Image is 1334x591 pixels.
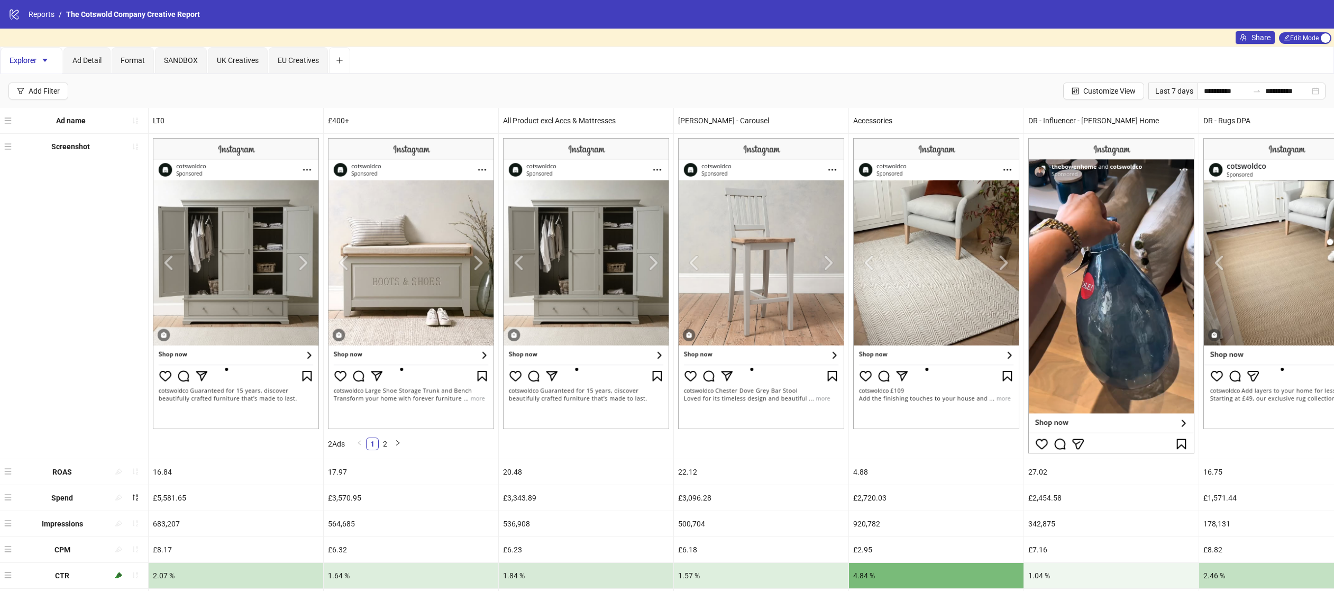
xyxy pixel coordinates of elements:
li: 2 [379,438,391,450]
span: UK Creatives [217,56,259,65]
b: Screenshot [51,142,90,151]
span: menu [4,571,12,579]
span: menu [4,468,12,475]
span: SANDBOX [164,56,198,65]
div: Accessories [849,108,1024,133]
span: highlight [115,494,122,501]
a: 1 [367,438,378,450]
span: swap-right [1253,87,1261,95]
a: 2 [379,438,391,450]
span: usergroup-add [1240,34,1247,41]
div: £400+ [324,108,498,133]
div: £7.16 [1024,537,1199,562]
span: Share [1251,33,1271,42]
img: Screenshot 6288612998494 [503,138,669,429]
b: Ad name [56,116,86,125]
b: ROAS [52,468,72,476]
span: menu [4,143,12,150]
span: 2 Ads [328,440,345,448]
b: CPM [54,545,70,554]
div: [PERSON_NAME] - Carousel [674,108,848,133]
button: right [391,438,404,450]
span: Ad Detail [72,56,102,65]
button: Add tab [329,47,350,74]
div: menu [4,541,14,558]
button: Share [1236,31,1275,44]
div: 4.88 [849,459,1024,485]
span: menu [4,494,12,501]
div: £3,343.89 [499,485,673,511]
div: £6.32 [324,537,498,562]
div: 1.64 % [324,563,498,588]
div: 1.57 % [674,563,848,588]
div: Add Filter [29,87,60,95]
div: 500,704 [674,511,848,537]
b: CTR [55,571,69,580]
div: 17.97 [324,459,498,485]
div: All Product excl Accs & Mattresses [499,108,673,133]
span: menu [4,117,12,124]
span: highlight [115,571,122,579]
div: £2,454.58 [1024,485,1199,511]
li: 1 [366,438,379,450]
span: The Cotswold Company Creative Report [66,10,200,19]
div: £3,096.28 [674,485,848,511]
span: menu [4,545,12,553]
span: highlight [115,545,122,553]
div: 683,207 [149,511,323,537]
span: sort-ascending [132,545,139,553]
div: 920,782 [849,511,1024,537]
img: Screenshot 6561161274694 [678,138,844,429]
div: £2.95 [849,537,1024,562]
b: Spend [51,494,73,502]
div: 2.07 % [149,563,323,588]
div: 22.12 [674,459,848,485]
div: menu [4,515,14,532]
span: right [395,440,401,446]
img: Screenshot 6511839243094 [853,138,1019,429]
div: 536,908 [499,511,673,537]
span: highlight [115,468,122,475]
div: menu [4,138,14,155]
div: £5,581.65 [149,485,323,511]
div: 20.48 [499,459,673,485]
div: LT0 [149,108,323,133]
span: Customize View [1083,87,1136,95]
button: left [353,438,366,450]
span: highlight [115,520,122,527]
img: Screenshot 6610647356894 [328,138,494,429]
img: Screenshot 6806008214294 [1028,138,1194,453]
div: 564,685 [324,511,498,537]
div: £6.23 [499,537,673,562]
span: caret-down [41,57,49,64]
span: control [1072,87,1079,95]
span: Explorer [10,56,53,65]
div: £3,570.95 [324,485,498,511]
span: sort-ascending [132,117,139,124]
div: menu [4,112,14,129]
li: Next Page [391,438,404,450]
button: Add Filter [8,83,68,99]
img: Screenshot 6570048930494 [153,138,319,429]
span: sort-ascending [132,571,139,579]
span: menu [4,520,12,527]
span: sort-descending [132,494,139,501]
span: sort-ascending [132,143,139,150]
div: 27.02 [1024,459,1199,485]
div: £8.17 [149,537,323,562]
span: left [357,440,363,446]
span: plus [336,57,343,64]
div: £2,720.03 [849,485,1024,511]
li: / [59,8,62,20]
span: sort-ascending [132,520,139,527]
div: 1.04 % [1024,563,1199,588]
div: menu [4,567,14,584]
span: Format [121,56,145,65]
span: filter [17,87,24,95]
span: sort-ascending [132,468,139,475]
div: 16.84 [149,459,323,485]
button: Customize View [1063,83,1144,99]
div: 4.84 % [849,563,1024,588]
div: menu [4,463,14,480]
li: Previous Page [353,438,366,450]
